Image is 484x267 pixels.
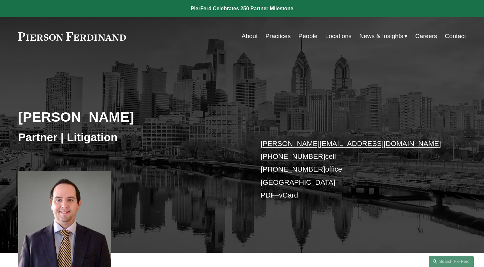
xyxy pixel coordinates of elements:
[261,152,325,160] a: [PHONE_NUMBER]
[325,30,352,42] a: Locations
[242,30,258,42] a: About
[429,256,474,267] a: Search this site
[415,30,437,42] a: Careers
[359,31,403,42] span: News & Insights
[266,30,291,42] a: Practices
[298,30,318,42] a: People
[261,137,447,202] p: cell office [GEOGRAPHIC_DATA] –
[445,30,466,42] a: Contact
[18,130,242,144] h3: Partner | Litigation
[279,191,298,199] a: vCard
[261,165,325,173] a: [PHONE_NUMBER]
[261,191,275,199] a: PDF
[359,30,408,42] a: folder dropdown
[261,140,441,148] a: [PERSON_NAME][EMAIL_ADDRESS][DOMAIN_NAME]
[18,109,242,125] h2: [PERSON_NAME]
